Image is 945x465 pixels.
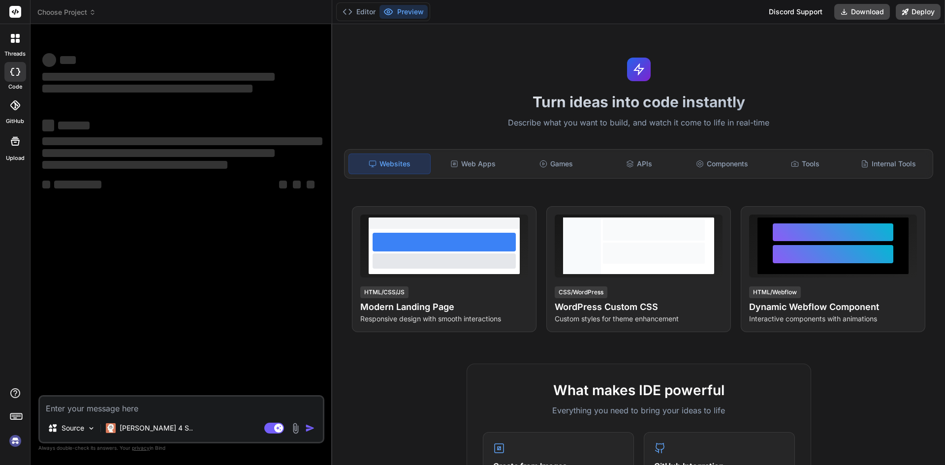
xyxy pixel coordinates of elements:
[848,154,929,174] div: Internal Tools
[682,154,763,174] div: Components
[834,4,890,20] button: Download
[749,286,801,298] div: HTML/Webflow
[60,56,76,64] span: ‌
[598,154,680,174] div: APIs
[4,50,26,58] label: threads
[339,5,379,19] button: Editor
[896,4,941,20] button: Deploy
[433,154,514,174] div: Web Apps
[42,53,56,67] span: ‌
[360,300,528,314] h4: Modern Landing Page
[338,93,939,111] h1: Turn ideas into code instantly
[516,154,597,174] div: Games
[483,404,795,416] p: Everything you need to bring your ideas to life
[132,445,150,451] span: privacy
[7,433,24,449] img: signin
[106,423,116,433] img: Claude 4 Sonnet
[749,300,917,314] h4: Dynamic Webflow Component
[555,286,607,298] div: CSS/WordPress
[348,154,431,174] div: Websites
[360,314,528,324] p: Responsive design with smooth interactions
[42,181,50,188] span: ‌
[120,423,193,433] p: [PERSON_NAME] 4 S..
[37,7,96,17] span: Choose Project
[42,161,227,169] span: ‌
[42,85,252,93] span: ‌
[87,424,95,433] img: Pick Models
[338,117,939,129] p: Describe what you want to build, and watch it come to life in real-time
[555,314,723,324] p: Custom styles for theme enhancement
[38,443,324,453] p: Always double-check its answers. Your in Bind
[379,5,428,19] button: Preview
[58,122,90,129] span: ‌
[763,4,828,20] div: Discord Support
[483,380,795,401] h2: What makes IDE powerful
[360,286,409,298] div: HTML/CSS/JS
[6,117,24,125] label: GitHub
[42,149,275,157] span: ‌
[555,300,723,314] h4: WordPress Custom CSS
[54,181,101,188] span: ‌
[62,423,84,433] p: Source
[307,181,315,188] span: ‌
[8,83,22,91] label: code
[290,423,301,434] img: attachment
[293,181,301,188] span: ‌
[6,154,25,162] label: Upload
[749,314,917,324] p: Interactive components with animations
[42,73,275,81] span: ‌
[765,154,846,174] div: Tools
[42,137,322,145] span: ‌
[279,181,287,188] span: ‌
[305,423,315,433] img: icon
[42,120,54,131] span: ‌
